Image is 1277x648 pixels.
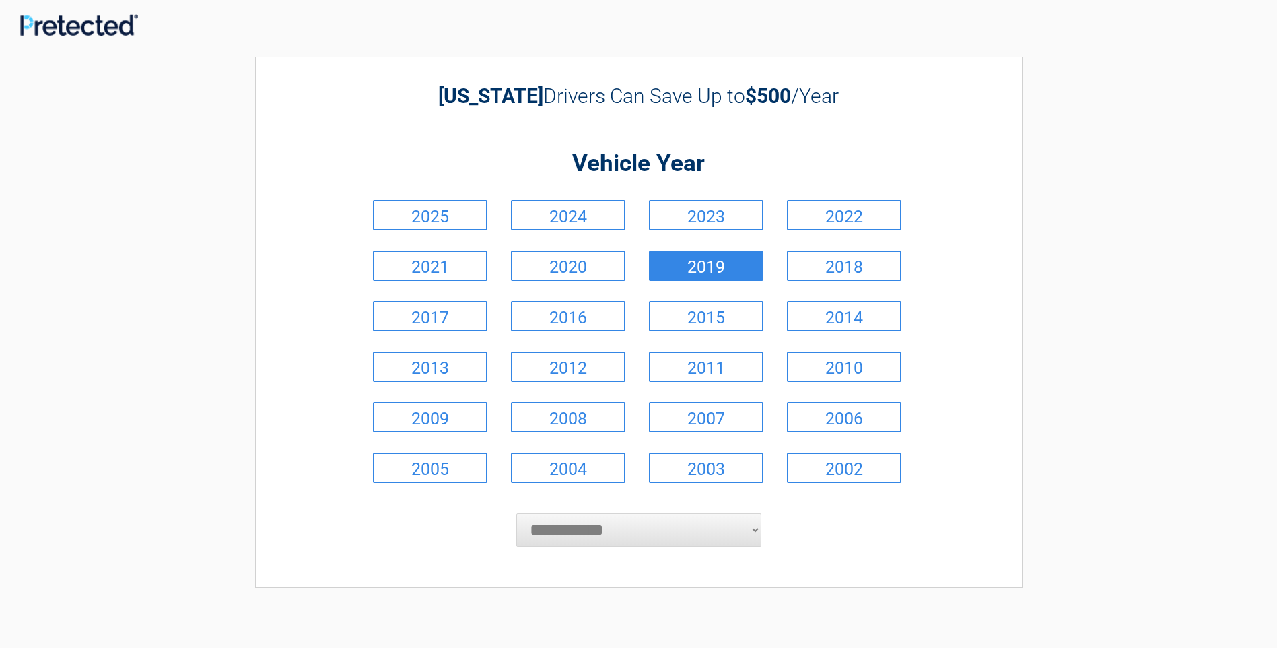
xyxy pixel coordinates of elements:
[373,453,487,483] a: 2005
[649,453,763,483] a: 2003
[370,84,908,108] h2: Drivers Can Save Up to /Year
[511,402,625,432] a: 2008
[787,453,901,483] a: 2002
[649,301,763,331] a: 2015
[649,251,763,281] a: 2019
[370,148,908,180] h2: Vehicle Year
[787,200,901,230] a: 2022
[511,200,625,230] a: 2024
[373,402,487,432] a: 2009
[373,200,487,230] a: 2025
[787,352,901,382] a: 2010
[511,352,625,382] a: 2012
[649,402,763,432] a: 2007
[649,200,763,230] a: 2023
[511,251,625,281] a: 2020
[373,352,487,382] a: 2013
[511,301,625,331] a: 2016
[373,251,487,281] a: 2021
[649,352,763,382] a: 2011
[373,301,487,331] a: 2017
[787,251,901,281] a: 2018
[787,402,901,432] a: 2006
[511,453,625,483] a: 2004
[787,301,901,331] a: 2014
[20,14,138,36] img: Main Logo
[438,84,543,108] b: [US_STATE]
[745,84,791,108] b: $500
